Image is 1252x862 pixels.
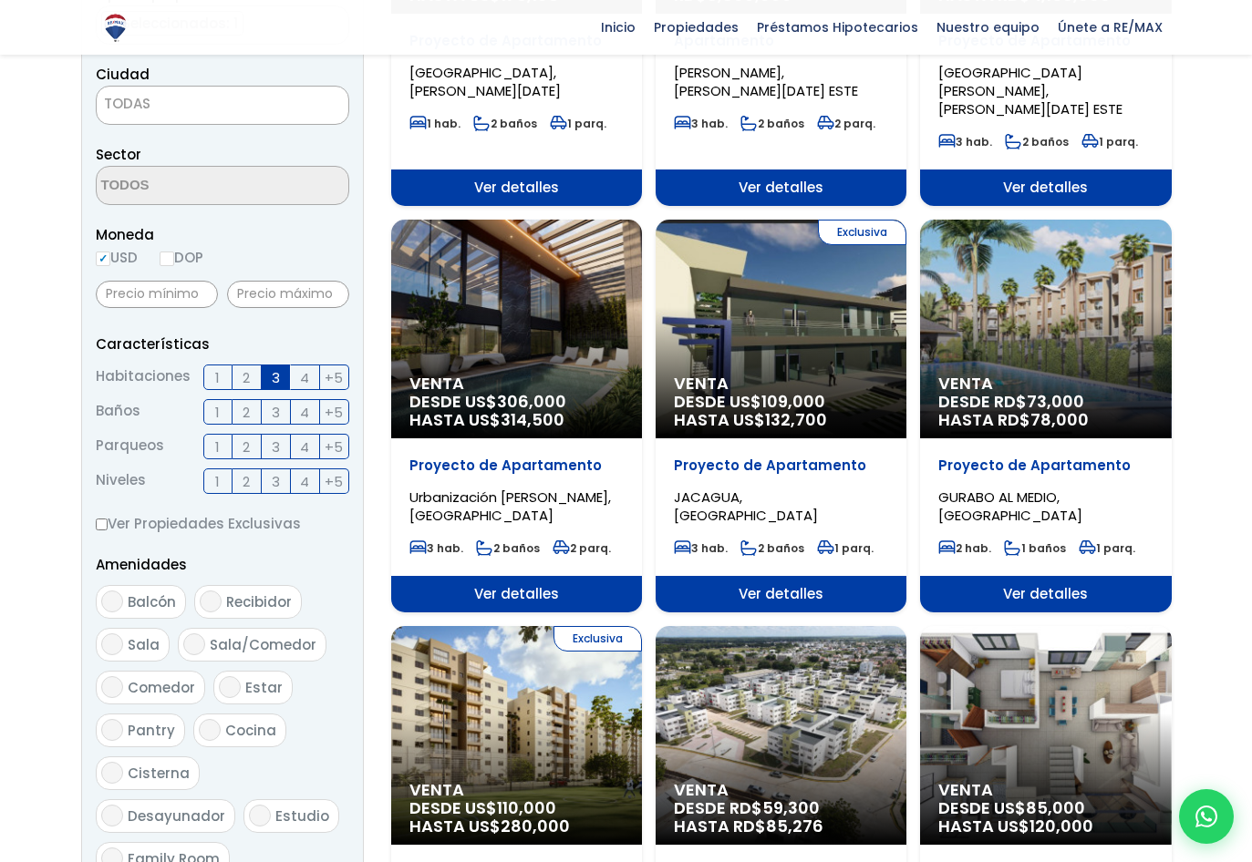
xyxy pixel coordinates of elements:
span: 110,000 [497,796,556,819]
span: 1 [215,401,220,424]
span: +5 [325,401,343,424]
span: 4 [300,366,309,389]
span: Ciudad [96,65,150,84]
span: +5 [325,366,343,389]
span: 1 parq. [550,116,606,131]
span: 2 parq. [817,116,875,131]
span: Parqueos [96,434,164,459]
input: Precio máximo [227,281,349,308]
label: DOP [160,246,203,269]
span: 3 hab. [938,134,992,149]
textarea: Search [97,167,274,206]
span: 1 parq. [1079,540,1135,556]
span: [GEOGRAPHIC_DATA], [PERSON_NAME][DATE] [409,63,561,100]
span: +5 [325,470,343,493]
input: Sala/Comedor [183,633,205,655]
input: Sala [101,633,123,655]
input: Cocina [199,719,221,741]
span: Sala/Comedor [210,635,316,654]
span: 1 baños [1004,540,1066,556]
span: 2 baños [476,540,540,556]
input: Balcón [101,590,123,612]
span: Pantry [128,721,175,740]
span: 2 parq. [553,540,611,556]
p: Amenidades [96,553,349,576]
input: Precio mínimo [96,281,218,308]
span: Balcón [128,592,176,611]
p: Proyecto de Apartamento [674,457,888,475]
span: Exclusiva [818,220,906,245]
input: Desayunador [101,805,123,826]
span: 2 hab. [938,540,991,556]
span: 85,276 [766,815,823,837]
span: 2 baños [473,116,537,131]
span: Cocina [225,721,276,740]
span: 78,000 [1030,408,1089,431]
span: 2 [243,436,250,458]
input: Recibidor [200,590,222,612]
span: GURABO AL MEDIO, [GEOGRAPHIC_DATA] [938,487,1082,525]
span: 4 [300,470,309,493]
span: 4 [300,436,309,458]
span: Estudio [275,806,329,826]
span: Ver detalles [920,576,1171,612]
span: Venta [938,781,1153,799]
a: Venta DESDE US$306,000 HASTA US$314,500 Proyecto de Apartamento Urbanización [PERSON_NAME], [GEOG... [391,220,642,612]
span: Ver detalles [656,169,906,206]
input: Estar [219,676,241,698]
a: Exclusiva Venta DESDE US$109,000 HASTA US$132,700 Proyecto de Apartamento JACAGUA, [GEOGRAPHIC_DA... [656,220,906,612]
span: Venta [409,781,624,799]
span: 132,700 [765,408,827,431]
span: Recibidor [226,592,292,611]
span: 1 [215,366,220,389]
span: DESDE RD$ [938,393,1153,429]
span: [PERSON_NAME], [PERSON_NAME][DATE] ESTE [674,63,858,100]
span: 2 [243,401,250,424]
span: Sala [128,635,160,654]
span: Comedor [128,678,195,697]
label: USD [96,246,138,269]
span: DESDE US$ [409,799,624,836]
span: Ver detalles [391,169,642,206]
span: 2 baños [1005,134,1069,149]
p: Proyecto de Apartamento [409,457,624,475]
span: 1 parq. [1081,134,1138,149]
span: Ver detalles [656,576,906,612]
span: Habitaciones [96,364,191,390]
span: Inicio [592,14,645,41]
span: 109,000 [761,390,825,413]
input: DOP [160,251,174,266]
span: Venta [674,781,888,799]
span: DESDE US$ [409,393,624,429]
span: 2 baños [740,540,804,556]
span: TODAS [97,91,348,117]
span: Nuestro equipo [927,14,1049,41]
span: JACAGUA, [GEOGRAPHIC_DATA] [674,487,818,525]
span: Niveles [96,468,146,494]
span: [GEOGRAPHIC_DATA][PERSON_NAME], [PERSON_NAME][DATE] ESTE [938,63,1123,118]
span: 3 hab. [409,540,463,556]
span: 1 hab. [409,116,460,131]
span: 59,300 [762,796,820,819]
span: Propiedades [645,14,748,41]
span: 1 parq. [817,540,874,556]
span: 85,000 [1026,796,1085,819]
span: 2 baños [740,116,804,131]
span: HASTA RD$ [674,817,888,836]
input: Ver Propiedades Exclusivas [96,518,108,530]
span: 4 [300,401,309,424]
span: 3 [272,366,280,389]
span: 3 [272,470,280,493]
span: Ver detalles [920,169,1171,206]
span: DESDE US$ [938,799,1153,836]
span: 3 hab. [674,116,728,131]
span: 73,000 [1027,390,1084,413]
input: Pantry [101,719,123,741]
span: 306,000 [497,390,566,413]
span: Baños [96,399,140,425]
span: Venta [938,375,1153,393]
span: Moneda [96,223,349,246]
span: Sector [96,145,141,164]
span: +5 [325,436,343,458]
span: Ver detalles [391,576,642,612]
